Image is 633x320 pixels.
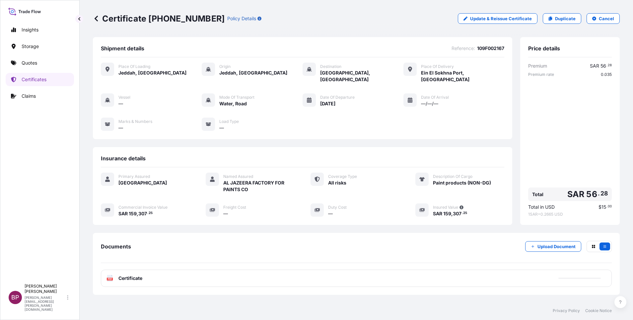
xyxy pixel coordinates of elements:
[219,119,239,124] span: Load Type
[453,211,461,216] span: 307
[219,95,254,100] span: Mode of Transport
[219,100,247,107] span: Water, Road
[138,211,147,216] span: 307
[528,72,554,77] span: Premium rate
[567,190,585,198] span: SAR
[219,70,287,76] span: Jeddah, [GEOGRAPHIC_DATA]
[22,27,38,33] p: Insights
[458,13,537,24] a: Update & Reissue Certificate
[108,278,112,280] text: PDF
[608,64,612,67] span: 28
[22,43,39,50] p: Storage
[532,191,543,198] span: Total
[118,275,142,282] span: Certificate
[528,63,547,69] span: Premium
[462,212,463,214] span: .
[528,212,612,217] span: 1 SAR = 0.2665 USD
[118,205,168,210] span: Commercial Invoice Value
[601,205,606,209] span: 15
[451,211,453,216] span: ,
[470,15,532,22] p: Update & Reissue Certificate
[11,294,19,301] span: BP
[586,190,597,198] span: 56
[433,174,472,179] span: Description Of Cargo
[6,40,74,53] a: Storage
[149,212,153,214] span: 25
[6,89,74,103] a: Claims
[328,210,333,217] span: —
[25,295,66,311] p: [PERSON_NAME][EMAIL_ADDRESS][PERSON_NAME][DOMAIN_NAME]
[590,64,599,68] span: SAR
[147,212,148,214] span: .
[320,95,355,100] span: Date of Departure
[553,308,580,313] a: Privacy Policy
[528,204,555,210] span: Total in USD
[421,70,504,83] span: Ein El Sokhna Port, [GEOGRAPHIC_DATA]
[320,100,335,107] span: [DATE]
[6,73,74,86] a: Certificates
[118,64,150,69] span: Place of Loading
[101,155,146,162] span: Insurance details
[606,64,607,67] span: .
[118,95,130,100] span: Vessel
[606,205,607,208] span: .
[223,174,253,179] span: Named Assured
[600,64,606,68] span: 56
[585,308,612,313] a: Cookie Notice
[600,191,608,195] span: 28
[452,45,475,52] span: Reference :
[433,205,458,210] span: Insured Value
[22,76,46,83] p: Certificates
[421,64,454,69] span: Place of Delivery
[118,174,150,179] span: Primary Assured
[93,13,225,24] p: Certificate [PHONE_NUMBER]
[608,205,612,208] span: 00
[587,13,620,24] button: Cancel
[525,241,581,252] button: Upload Document
[118,70,186,76] span: Jeddah, [GEOGRAPHIC_DATA]
[463,212,467,214] span: 25
[599,15,614,22] p: Cancel
[118,119,152,124] span: Marks & Numbers
[25,284,66,294] p: [PERSON_NAME] [PERSON_NAME]
[543,13,581,24] a: Duplicate
[137,211,138,216] span: ,
[227,15,256,22] p: Policy Details
[598,205,601,209] span: $
[421,100,438,107] span: —/—/—
[477,45,504,52] span: 109F002167
[421,95,449,100] span: Date of Arrival
[101,243,131,250] span: Documents
[6,23,74,36] a: Insights
[22,60,37,66] p: Quotes
[223,205,246,210] span: Freight Cost
[443,211,451,216] span: 159
[118,180,167,186] span: [GEOGRAPHIC_DATA]
[118,100,123,107] span: —
[219,125,224,131] span: —
[598,191,600,195] span: .
[555,15,576,22] p: Duplicate
[129,211,137,216] span: 159
[223,180,295,193] span: AL JAZEERA FACTORY FOR PAINTS CO
[320,70,403,83] span: [GEOGRAPHIC_DATA], [GEOGRAPHIC_DATA]
[328,180,346,186] span: All risks
[433,211,442,216] span: SAR
[101,45,144,52] span: Shipment details
[320,64,341,69] span: Destination
[219,64,231,69] span: Origin
[223,210,228,217] span: —
[6,56,74,70] a: Quotes
[433,180,491,186] span: Paint products (NON-DG)
[118,211,128,216] span: SAR
[601,72,612,77] span: 0.035
[118,125,123,131] span: —
[328,205,347,210] span: Duty Cost
[22,93,36,99] p: Claims
[537,243,576,250] p: Upload Document
[328,174,357,179] span: Coverage Type
[528,45,560,52] span: Price details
